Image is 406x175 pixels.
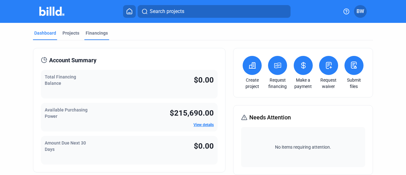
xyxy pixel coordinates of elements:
[45,74,76,86] span: Total Financing Balance
[45,140,86,152] span: Amount Due Next 30 Days
[318,77,340,90] a: Request waiver
[266,77,289,90] a: Request financing
[45,107,88,119] span: Available Purchasing Power
[86,30,108,36] div: Financings
[194,142,214,151] span: $0.00
[244,144,363,150] span: No items requiring attention.
[343,77,365,90] a: Submit files
[193,123,214,127] a: View details
[249,113,291,122] span: Needs Attention
[39,7,64,16] img: Billd Company Logo
[354,5,367,18] button: BW
[49,56,96,65] span: Account Summary
[138,5,291,18] button: Search projects
[62,30,79,36] div: Projects
[34,30,56,36] div: Dashboard
[241,77,263,90] a: Create project
[357,8,364,15] span: BW
[292,77,314,90] a: Make a payment
[194,76,214,84] span: $0.00
[150,8,184,15] span: Search projects
[170,109,214,118] span: $215,690.00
